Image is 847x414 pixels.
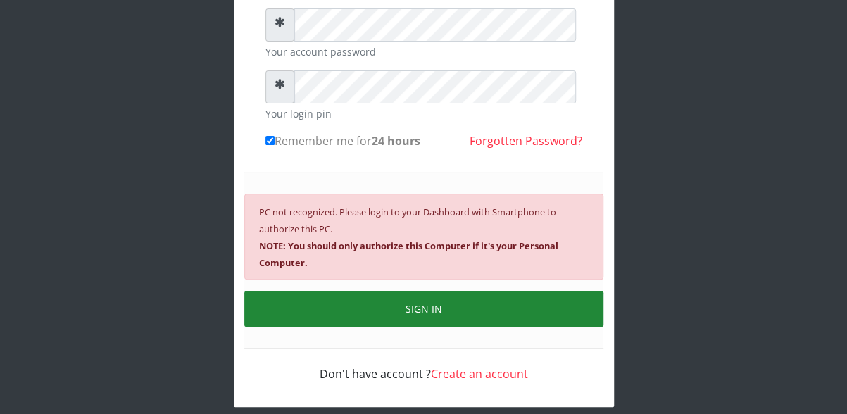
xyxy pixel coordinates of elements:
[259,239,558,269] b: NOTE: You should only authorize this Computer if it's your Personal Computer.
[265,106,582,121] small: Your login pin
[265,136,275,145] input: Remember me for24 hours
[431,366,528,382] a: Create an account
[265,349,582,382] div: Don't have account ?
[265,132,420,149] label: Remember me for
[259,206,558,269] small: PC not recognized. Please login to your Dashboard with Smartphone to authorize this PC.
[470,133,582,149] a: Forgotten Password?
[244,291,603,327] button: SIGN IN
[372,133,420,149] b: 24 hours
[265,44,582,59] small: Your account password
